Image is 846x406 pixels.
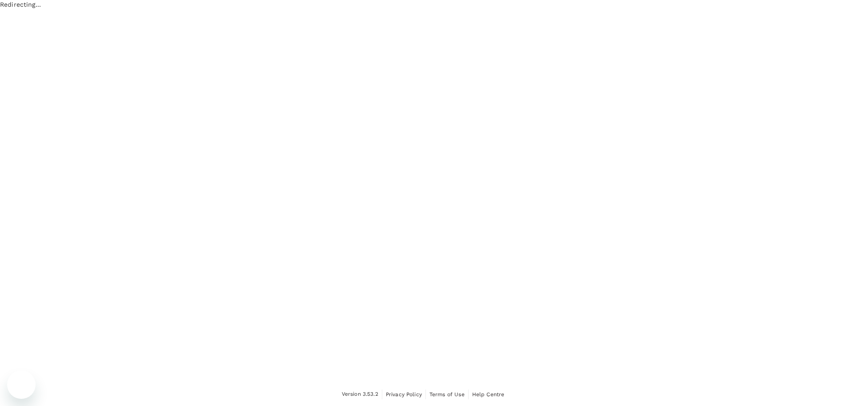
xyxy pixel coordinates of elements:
[429,390,465,399] a: Terms of Use
[472,390,505,399] a: Help Centre
[429,391,465,398] span: Terms of Use
[386,391,422,398] span: Privacy Policy
[7,370,36,399] iframe: Botón para iniciar la ventana de mensajería
[342,390,378,399] span: Version 3.53.2
[386,390,422,399] a: Privacy Policy
[472,391,505,398] span: Help Centre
